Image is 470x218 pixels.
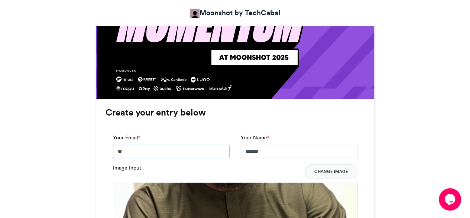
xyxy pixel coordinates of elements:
[190,9,200,18] img: Moonshot by TechCabal
[113,134,140,142] label: Your Email
[305,164,357,179] button: Change Image
[241,134,269,142] label: Your Name
[106,108,365,117] h3: Create your entry below
[439,188,463,211] iframe: chat widget
[190,7,280,18] a: Moonshot by TechCabal
[113,164,141,172] label: Image Input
